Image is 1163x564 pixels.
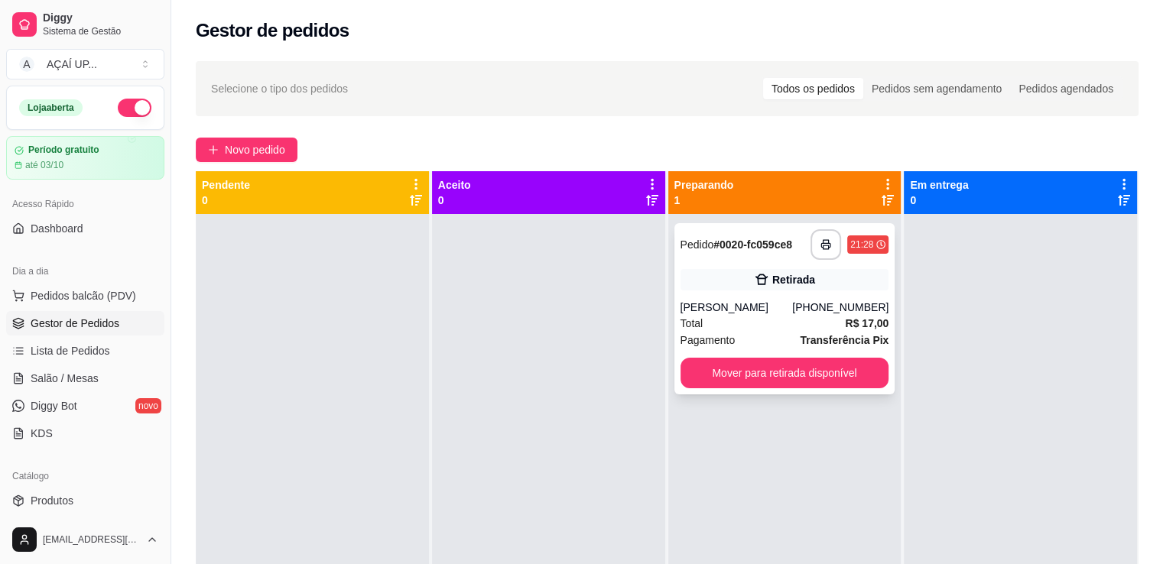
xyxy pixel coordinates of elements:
[6,259,164,284] div: Dia a dia
[910,177,968,193] p: Em entrega
[6,216,164,241] a: Dashboard
[31,493,73,508] span: Produtos
[196,18,349,43] h2: Gestor de pedidos
[6,49,164,79] button: Select a team
[6,339,164,363] a: Lista de Pedidos
[681,238,714,251] span: Pedido
[31,398,77,413] span: Diggy Bot
[681,300,793,315] div: [PERSON_NAME]
[202,177,250,193] p: Pendente
[438,177,471,193] p: Aceito
[674,177,734,193] p: Preparando
[6,394,164,418] a: Diggy Botnovo
[6,366,164,391] a: Salão / Mesas
[772,272,815,287] div: Retirada
[225,141,285,158] span: Novo pedido
[211,80,348,97] span: Selecione o tipo dos pedidos
[713,238,792,251] strong: # 0020-fc059ce8
[6,284,164,308] button: Pedidos balcão (PDV)
[31,221,83,236] span: Dashboard
[6,421,164,446] a: KDS
[31,343,110,358] span: Lista de Pedidos
[800,334,888,346] strong: Transferência Pix
[850,238,873,251] div: 21:28
[31,426,53,441] span: KDS
[6,464,164,488] div: Catálogo
[19,57,34,72] span: A
[47,57,97,72] div: AÇAÍ UP ...
[6,521,164,558] button: [EMAIL_ADDRESS][DOMAIN_NAME]
[1010,78,1122,99] div: Pedidos agendados
[910,193,968,208] p: 0
[25,159,63,171] article: até 03/10
[31,288,136,303] span: Pedidos balcão (PDV)
[6,192,164,216] div: Acesso Rápido
[863,78,1010,99] div: Pedidos sem agendamento
[43,11,158,25] span: Diggy
[681,315,703,332] span: Total
[6,136,164,180] a: Período gratuitoaté 03/10
[31,316,119,331] span: Gestor de Pedidos
[681,332,736,348] span: Pagamento
[196,138,297,162] button: Novo pedido
[202,193,250,208] p: 0
[438,193,471,208] p: 0
[674,193,734,208] p: 1
[6,311,164,335] a: Gestor de Pedidos
[681,358,889,388] button: Mover para retirada disponível
[6,6,164,43] a: DiggySistema de Gestão
[31,371,99,386] span: Salão / Mesas
[763,78,863,99] div: Todos os pedidos
[118,99,151,117] button: Alterar Status
[208,144,219,155] span: plus
[28,144,99,156] article: Período gratuito
[6,488,164,513] a: Produtos
[845,317,888,329] strong: R$ 17,00
[43,533,140,546] span: [EMAIL_ADDRESS][DOMAIN_NAME]
[19,99,83,116] div: Loja aberta
[792,300,888,315] div: [PHONE_NUMBER]
[43,25,158,37] span: Sistema de Gestão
